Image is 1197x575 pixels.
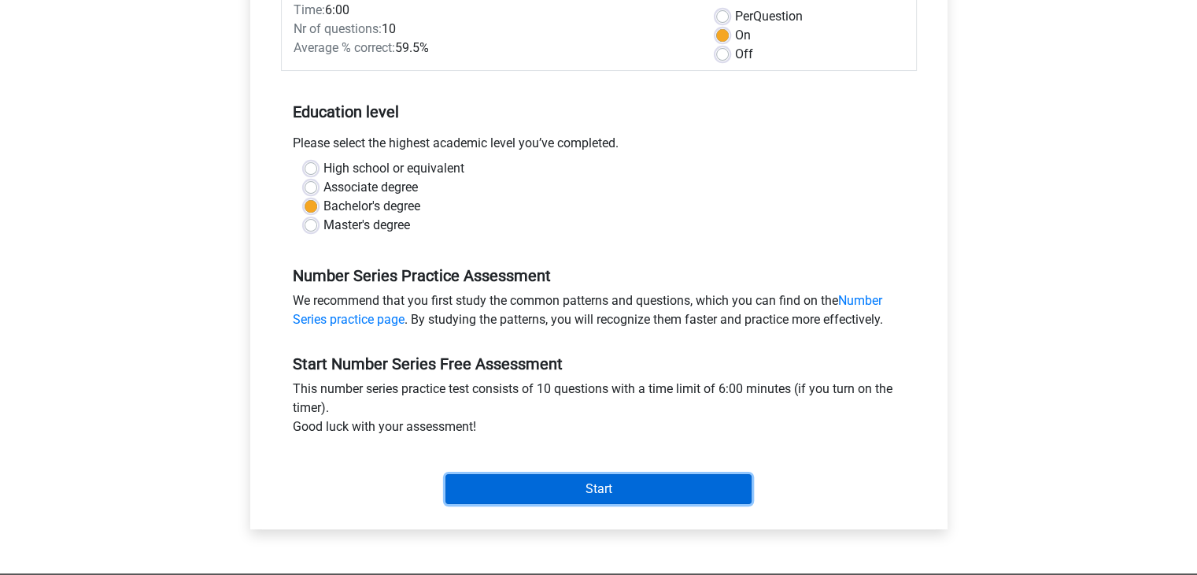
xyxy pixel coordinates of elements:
label: Associate degree [323,178,418,197]
div: Please select the highest academic level you’ve completed. [281,134,917,159]
span: Nr of questions: [294,21,382,36]
input: Start [445,474,752,504]
div: 6:00 [282,1,704,20]
div: We recommend that you first study the common patterns and questions, which you can find on the . ... [281,291,917,336]
label: High school or equivalent [323,159,464,178]
div: 59.5% [282,39,704,57]
label: Off [735,45,753,64]
label: On [735,26,751,45]
span: Per [735,9,753,24]
span: Time: [294,2,325,17]
div: This number series practice test consists of 10 questions with a time limit of 6:00 minutes (if y... [281,380,917,443]
label: Bachelor's degree [323,197,420,216]
label: Question [735,7,803,26]
h5: Start Number Series Free Assessment [293,354,905,373]
h5: Education level [293,96,905,128]
div: 10 [282,20,704,39]
a: Number Series practice page [293,293,882,327]
h5: Number Series Practice Assessment [293,266,905,285]
label: Master's degree [323,216,410,235]
span: Average % correct: [294,40,395,55]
